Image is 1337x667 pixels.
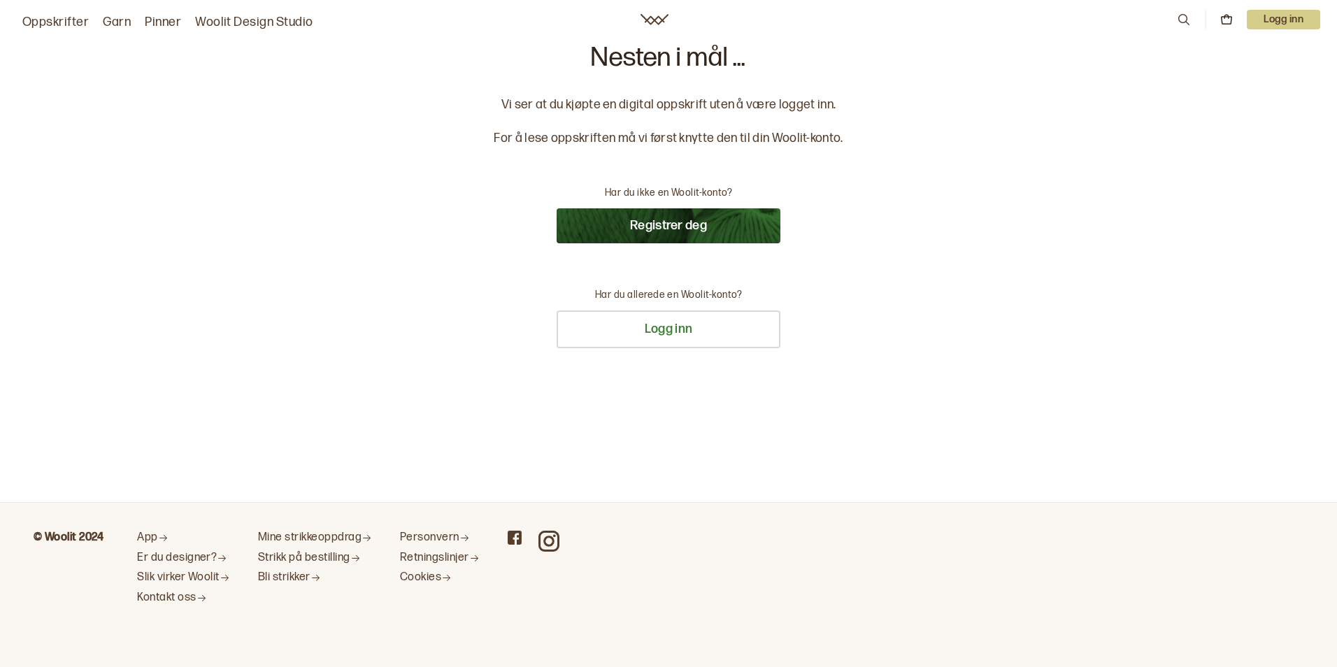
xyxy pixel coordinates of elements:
[605,186,732,200] p: Har du ikke en Woolit-konto?
[258,531,372,545] a: Mine strikkeoppdrag
[557,310,780,348] button: Logg inn
[591,45,745,71] p: Nesten i mål ...
[400,531,480,545] a: Personvern
[258,551,372,566] a: Strikk på bestilling
[22,13,89,32] a: Oppskrifter
[641,14,668,25] a: Woolit
[103,13,131,32] a: Garn
[145,13,181,32] a: Pinner
[137,551,230,566] a: Er du designer?
[1247,10,1320,29] button: User dropdown
[557,208,780,243] button: Registrer deg
[400,551,480,566] a: Retningslinjer
[258,571,372,585] a: Bli strikker
[595,288,742,302] p: Har du allerede en Woolit-konto?
[494,96,843,147] p: Vi ser at du kjøpte en digital oppskrift uten å være logget inn. For å lese oppskriften må vi før...
[400,571,480,585] a: Cookies
[195,13,313,32] a: Woolit Design Studio
[34,531,103,544] b: © Woolit 2024
[508,531,522,545] a: Woolit on Facebook
[137,531,230,545] a: App
[1247,10,1320,29] p: Logg inn
[137,591,230,605] a: Kontakt oss
[538,531,559,552] a: Woolit on Instagram
[137,571,230,585] a: Slik virker Woolit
